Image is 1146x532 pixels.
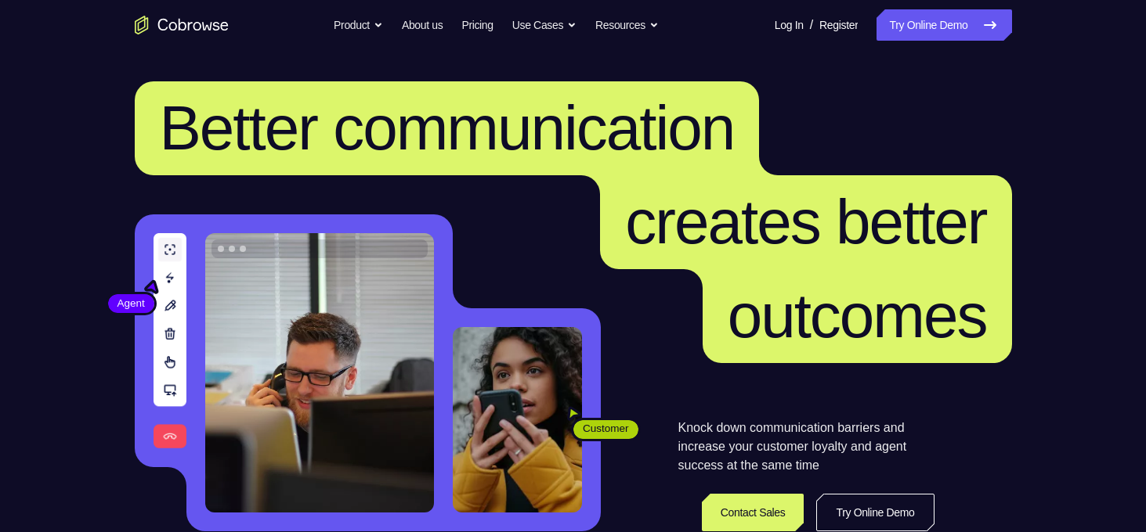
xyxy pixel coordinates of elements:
[702,494,804,531] a: Contact Sales
[461,9,493,41] a: Pricing
[512,9,577,41] button: Use Cases
[625,187,986,257] span: creates better
[160,93,735,163] span: Better communication
[334,9,383,41] button: Product
[810,16,813,34] span: /
[453,327,582,512] img: A customer holding their phone
[402,9,443,41] a: About us
[819,9,858,41] a: Register
[595,9,659,41] button: Resources
[775,9,804,41] a: Log In
[877,9,1011,41] a: Try Online Demo
[816,494,934,531] a: Try Online Demo
[135,16,229,34] a: Go to the home page
[728,281,987,350] span: outcomes
[678,419,935,475] p: Knock down communication barriers and increase your customer loyalty and agent success at the sam...
[205,233,434,512] img: A customer support agent talking on the phone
